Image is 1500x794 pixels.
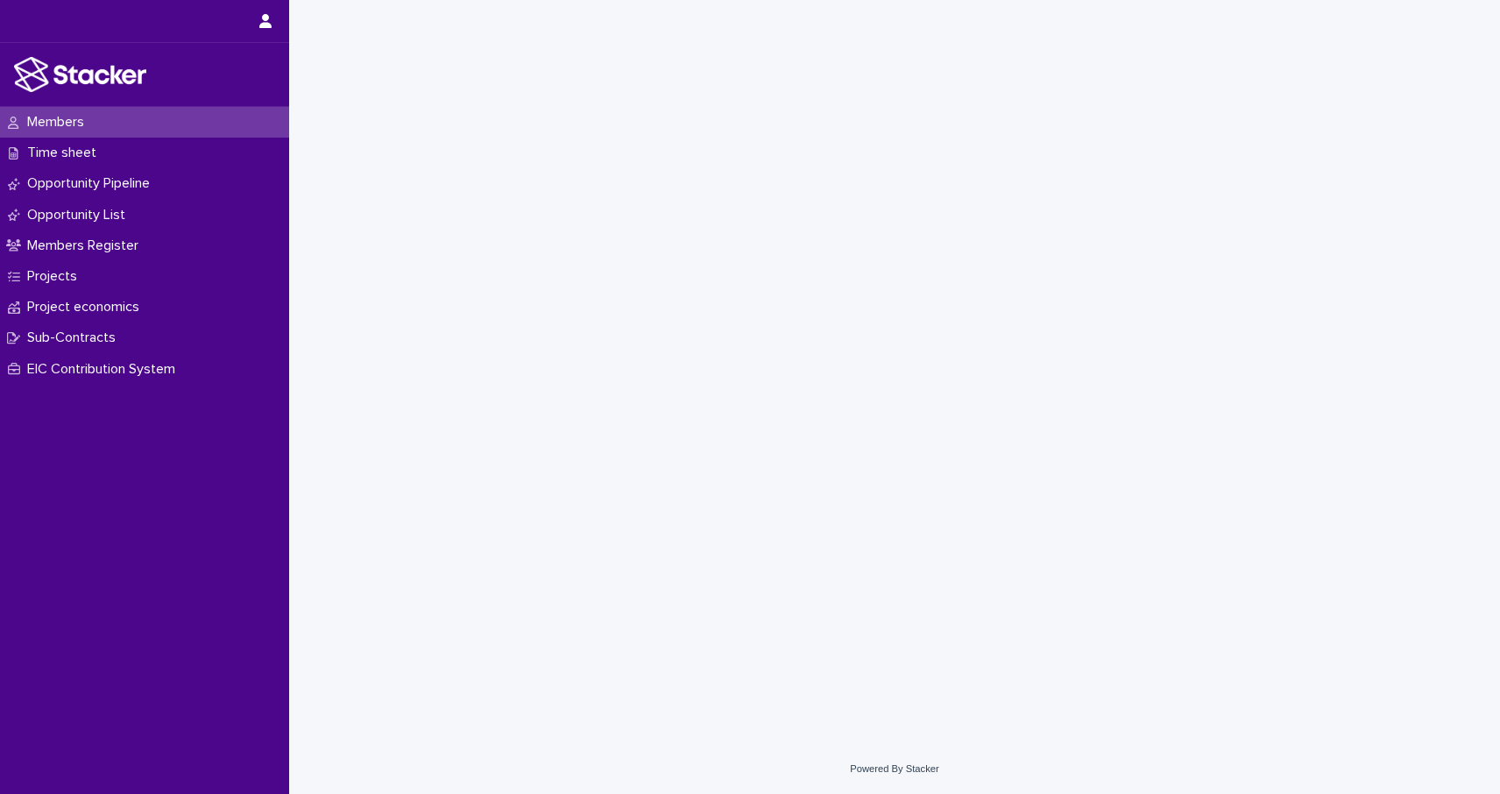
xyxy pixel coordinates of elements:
[20,175,164,192] p: Opportunity Pipeline
[20,299,153,315] p: Project economics
[20,330,130,346] p: Sub-Contracts
[20,268,91,285] p: Projects
[850,763,938,774] a: Powered By Stacker
[20,207,139,223] p: Opportunity List
[20,114,98,131] p: Members
[20,237,152,254] p: Members Register
[14,57,146,92] img: stacker-logo-white.png
[20,361,189,378] p: EIC Contribution System
[20,145,110,161] p: Time sheet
